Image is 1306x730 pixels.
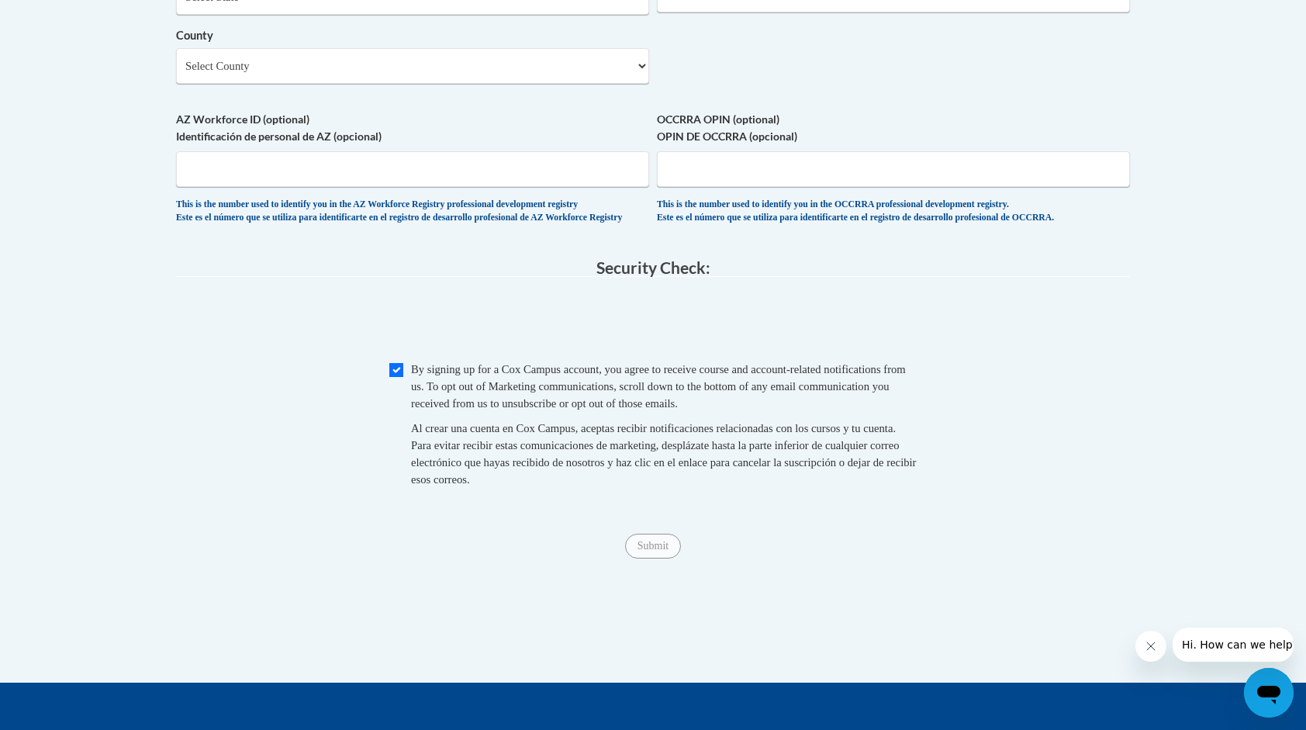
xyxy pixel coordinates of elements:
iframe: reCAPTCHA [535,292,771,353]
label: OCCRRA OPIN (optional) OPIN DE OCCRRA (opcional) [657,111,1130,145]
span: Hi. How can we help? [9,11,126,23]
label: County [176,27,649,44]
label: AZ Workforce ID (optional) Identificación de personal de AZ (opcional) [176,111,649,145]
span: Al crear una cuenta en Cox Campus, aceptas recibir notificaciones relacionadas con los cursos y t... [411,422,916,486]
iframe: Message from company [1173,628,1294,662]
span: Security Check: [596,258,710,277]
span: By signing up for a Cox Campus account, you agree to receive course and account-related notificat... [411,363,906,410]
iframe: Close message [1135,631,1166,662]
iframe: Button to launch messaging window [1244,668,1294,718]
div: This is the number used to identify you in the OCCRRA professional development registry. Este es ... [657,199,1130,224]
input: Submit [625,534,681,559]
div: This is the number used to identify you in the AZ Workforce Registry professional development reg... [176,199,649,224]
